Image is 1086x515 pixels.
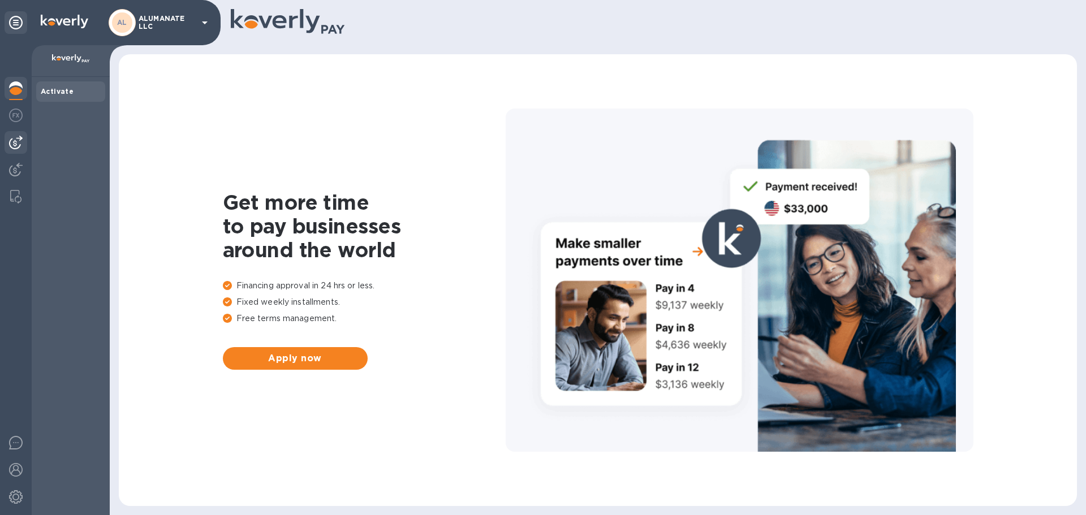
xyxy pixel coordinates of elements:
p: ALUMANATE LLC [139,15,195,31]
p: Fixed weekly installments. [223,296,506,308]
img: Foreign exchange [9,109,23,122]
p: Free terms management. [223,313,506,324]
span: Apply now [232,352,359,365]
p: Financing approval in 24 hrs or less. [223,280,506,292]
h1: Get more time to pay businesses around the world [223,191,506,262]
button: Apply now [223,347,368,370]
b: Activate [41,87,74,96]
div: Unpin categories [5,11,27,34]
b: AL [117,18,127,27]
img: Logo [41,15,88,28]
